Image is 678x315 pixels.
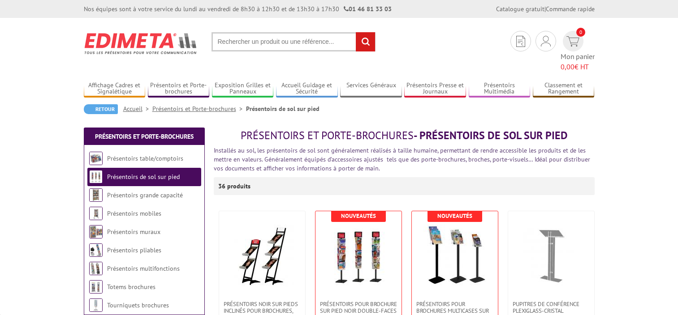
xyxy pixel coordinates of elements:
[89,225,103,238] img: Présentoirs muraux
[508,301,594,314] a: Pupitres de conférence plexiglass-cristal
[516,36,525,47] img: devis rapide
[152,105,246,113] a: Présentoirs et Porte-brochures
[212,32,376,51] input: Rechercher un produit ou une référence...
[89,243,103,257] img: Présentoirs pliables
[341,212,376,220] b: Nouveautés
[520,225,583,287] img: Pupitres de conférence plexiglass-cristal
[344,5,392,13] strong: 01 46 81 33 03
[84,4,392,13] div: Nos équipes sont à votre service du lundi au vendredi de 8h30 à 12h30 et de 13h30 à 17h30
[107,246,161,254] a: Présentoirs pliables
[340,81,402,96] a: Services Généraux
[214,130,595,141] h1: - Présentoirs de sol sur pied
[541,36,551,47] img: devis rapide
[356,32,375,51] input: rechercher
[561,62,595,72] span: € HT
[533,81,595,96] a: Classement et Rangement
[496,4,595,13] div: |
[89,188,103,202] img: Présentoirs grande capacité
[214,146,590,172] font: Installés au sol, les présentoirs de sol sont généralement réalisés à taille humaine, permettant ...
[212,81,274,96] a: Exposition Grilles et Panneaux
[107,191,183,199] a: Présentoirs grande capacité
[561,51,595,72] span: Mon panier
[566,36,579,47] img: devis rapide
[241,128,414,142] span: Présentoirs et Porte-brochures
[84,104,118,114] a: Retour
[107,173,180,181] a: Présentoirs de sol sur pied
[561,31,595,72] a: devis rapide 0 Mon panier 0,00€ HT
[107,301,169,309] a: Tourniquets brochures
[576,28,585,37] span: 0
[496,5,544,13] a: Catalogue gratuit
[327,225,390,287] img: Présentoirs pour brochure sur pied NOIR double-faces A4, A5, 1/3 A4
[561,62,574,71] span: 0,00
[276,81,338,96] a: Accueil Guidage et Sécurité
[89,207,103,220] img: Présentoirs mobiles
[89,262,103,275] img: Présentoirs multifonctions
[218,177,252,195] p: 36 produits
[423,225,486,287] img: Présentoirs pour brochures multicases sur pied NOIR A4, A5, 1/3 A4 Portraits transparents en plex...
[89,152,103,165] img: Présentoirs table/comptoirs
[513,301,590,314] span: Pupitres de conférence plexiglass-cristal
[84,27,198,60] img: Edimeta
[107,228,160,236] a: Présentoirs muraux
[107,154,183,162] a: Présentoirs table/comptoirs
[107,209,161,217] a: Présentoirs mobiles
[246,104,320,113] li: Présentoirs de sol sur pied
[546,5,595,13] a: Commande rapide
[107,283,155,291] a: Totems brochures
[89,298,103,312] img: Tourniquets brochures
[148,81,210,96] a: Présentoirs et Porte-brochures
[89,280,103,294] img: Totems brochures
[95,132,194,140] a: Présentoirs et Porte-brochures
[89,170,103,183] img: Présentoirs de sol sur pied
[107,264,180,272] a: Présentoirs multifonctions
[84,81,146,96] a: Affichage Cadres et Signalétique
[123,105,152,113] a: Accueil
[437,212,472,220] b: Nouveautés
[231,225,294,287] img: Présentoirs NOIR sur pieds inclinés pour brochures, documents
[469,81,531,96] a: Présentoirs Multimédia
[404,81,466,96] a: Présentoirs Presse et Journaux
